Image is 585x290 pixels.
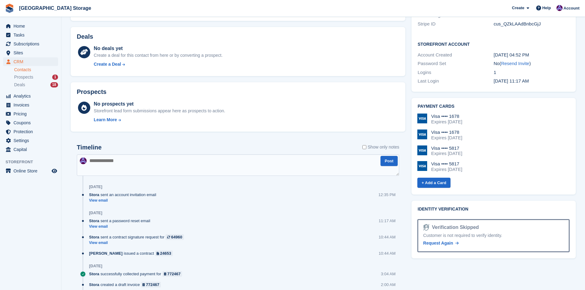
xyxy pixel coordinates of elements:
[89,218,99,224] span: Stora
[14,127,50,136] span: Protection
[89,282,99,288] span: Stora
[418,21,493,28] div: Stripe ID
[418,207,570,212] h2: Identity verification
[417,145,427,155] img: Visa Logo
[89,218,153,224] div: sent a password reset email
[494,21,570,28] div: cus_QZkLAAdBnbcGjJ
[146,282,159,288] div: 772467
[417,130,427,139] img: Visa Logo
[3,48,58,57] a: menu
[14,74,33,80] span: Prospects
[3,101,58,109] a: menu
[14,40,50,48] span: Subscriptions
[418,104,570,109] h2: Payment cards
[6,159,61,165] span: Storefront
[3,110,58,118] a: menu
[89,184,102,189] div: [DATE]
[14,136,50,145] span: Settings
[94,117,225,123] a: Learn More
[362,144,366,150] input: Show only notes
[14,48,50,57] span: Sites
[14,92,50,100] span: Analytics
[162,271,182,277] a: 772467
[3,127,58,136] a: menu
[94,61,121,68] div: Create a Deal
[494,78,529,83] time: 2025-09-22 10:17:35 UTC
[14,22,50,30] span: Home
[94,52,222,59] div: Create a deal for this contact from here or by converting a prospect.
[14,31,50,39] span: Tasks
[89,192,99,198] span: Stora
[3,136,58,145] a: menu
[94,108,225,114] div: Storefront lead form submissions appear here as prospects to action.
[166,234,184,240] a: 64960
[171,234,182,240] div: 64960
[423,240,459,246] a: Request Again
[378,192,396,198] div: 12:35 PM
[423,232,564,239] div: Customer is not required to verify identity.
[3,145,58,154] a: menu
[14,101,50,109] span: Invoices
[379,234,396,240] div: 10:44 AM
[89,234,99,240] span: Stora
[431,119,462,125] div: Expires [DATE]
[418,69,493,76] div: Logins
[94,61,222,68] a: Create a Deal
[14,67,58,73] a: Contacts
[167,271,181,277] div: 772467
[3,22,58,30] a: menu
[52,75,58,80] div: 1
[14,167,50,175] span: Online Store
[423,241,453,246] span: Request Again
[417,114,427,123] img: Visa Logo
[542,5,551,11] span: Help
[5,4,14,13] img: stora-icon-8386f47178a22dfd0bd8f6a31ec36ba5ce8667c1dd55bd0f319d3a0aa187defe.svg
[501,61,529,66] a: Resend Invite
[89,234,187,240] div: sent a contract signature request for
[14,57,50,66] span: CRM
[381,282,396,288] div: 2:00 AM
[417,178,450,188] a: + Add a Card
[77,33,93,40] h2: Deals
[89,250,123,256] span: [PERSON_NAME]
[14,118,50,127] span: Coupons
[89,192,159,198] div: sent an account invitation email
[89,198,159,203] a: View email
[431,167,462,172] div: Expires [DATE]
[14,82,58,88] a: Deals 18
[77,88,107,95] h2: Prospects
[418,78,493,85] div: Last Login
[381,271,396,277] div: 3:04 AM
[3,40,58,48] a: menu
[80,157,87,164] img: Hollie Harvey
[51,167,58,175] a: Preview store
[418,41,570,47] h2: Storefront Account
[431,145,462,151] div: Visa •••• 5817
[418,60,493,67] div: Password Set
[94,45,222,52] div: No deals yet
[89,264,102,269] div: [DATE]
[564,5,579,11] span: Account
[94,100,225,108] div: No prospects yet
[431,114,462,119] div: Visa •••• 1678
[89,271,99,277] span: Stora
[380,156,398,166] button: Post
[17,3,94,13] a: [GEOGRAPHIC_DATA] Storage
[14,145,50,154] span: Capital
[431,161,462,167] div: Visa •••• 5817
[418,52,493,59] div: Account Created
[3,57,58,66] a: menu
[431,151,462,156] div: Expires [DATE]
[417,161,427,171] img: Visa Logo
[3,118,58,127] a: menu
[362,144,399,150] label: Show only notes
[14,110,50,118] span: Pricing
[379,250,396,256] div: 10:44 AM
[3,31,58,39] a: menu
[89,250,176,256] div: issued a contract
[512,5,524,11] span: Create
[94,117,117,123] div: Learn More
[160,250,171,256] div: 24653
[556,5,563,11] img: Hollie Harvey
[14,74,58,80] a: Prospects 1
